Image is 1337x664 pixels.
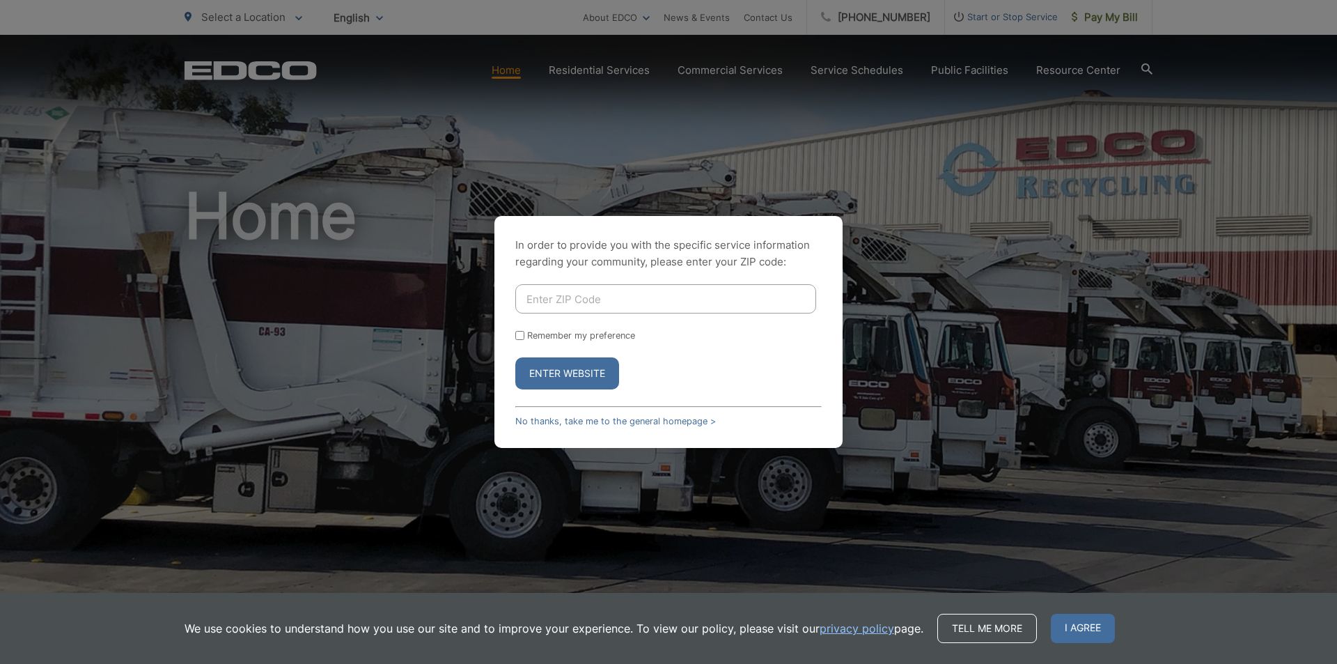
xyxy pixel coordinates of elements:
span: I agree [1051,614,1115,643]
a: Tell me more [937,614,1037,643]
input: Enter ZIP Code [515,284,816,314]
p: In order to provide you with the specific service information regarding your community, please en... [515,237,822,270]
a: No thanks, take me to the general homepage > [515,416,716,426]
label: Remember my preference [527,330,635,341]
p: We use cookies to understand how you use our site and to improve your experience. To view our pol... [185,620,923,637]
a: privacy policy [820,620,894,637]
button: Enter Website [515,357,619,389]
